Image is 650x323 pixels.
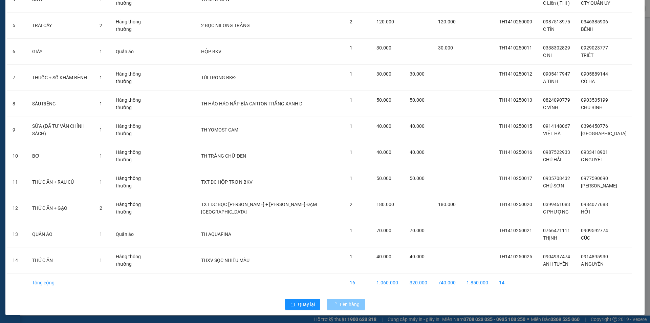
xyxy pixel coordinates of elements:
span: TH1410250012 [499,71,532,77]
td: 13 [7,221,27,247]
td: 10 [7,143,27,169]
span: TH1410250021 [499,228,532,233]
span: C TÍN [543,26,555,32]
td: 8 [7,91,27,117]
span: CÚC [581,235,590,241]
span: 1 [350,149,352,155]
span: 50.000 [376,176,391,181]
span: 0933418901 [581,149,608,155]
span: [GEOGRAPHIC_DATA] [581,131,627,136]
span: 0824090779 [543,97,570,103]
td: GIÀY [27,39,94,65]
span: ANH TUYẾN [543,261,568,267]
span: 70.000 [410,228,425,233]
span: 0904937474 [543,254,570,259]
span: Quay lại [298,301,315,308]
span: TH1410250015 [499,123,532,129]
span: C NGUYỆT [581,157,603,162]
span: 40.000 [410,123,425,129]
td: Hàng thông thường [110,195,158,221]
span: 1 [100,179,102,185]
span: 0766471111 [543,228,570,233]
td: 14 [7,247,27,274]
span: 50.000 [410,97,425,103]
span: 50.000 [410,176,425,181]
span: HỘP BKV [201,49,221,54]
td: THUỐC + SỔ KHÁM BỆNH [27,65,94,91]
span: 0987522933 [543,149,570,155]
td: 12 [7,195,27,221]
span: 0977590690 [581,176,608,181]
span: 30.000 [410,71,425,77]
span: 2 [100,205,102,211]
span: 0914148067 [543,123,570,129]
span: 180.000 [376,202,394,207]
span: TH YOMOST CAM [201,127,238,133]
span: TH1410250009 [499,19,532,24]
td: TRÁI CÂY [27,13,94,39]
span: 1 [100,49,102,54]
span: 2 BỌC NILONG TRẮNG [201,23,250,28]
span: TH1410250013 [499,97,532,103]
span: TH1410250011 [499,45,532,51]
span: [PERSON_NAME] [581,183,617,188]
span: C VĨNH [543,105,558,110]
span: 70.000 [376,228,391,233]
span: 0346385906 [581,19,608,24]
span: 2 [350,202,352,207]
span: 1 [100,231,102,237]
span: A NGUYÊN [581,261,604,267]
span: TH1410250020 [499,202,532,207]
td: THỨC ĂN [27,247,94,274]
td: 320.000 [404,274,433,292]
span: BÊNH [581,26,593,32]
span: 120.000 [376,19,394,24]
span: CÔ HÀ [581,79,595,84]
span: 30.000 [376,71,391,77]
span: TH TRẮNG CHỮ ĐEN [201,153,246,159]
span: CHÚ HẢI [543,157,561,162]
span: CHÚ SƠN [543,183,564,188]
td: SỮA (ĐÃ TƯ VẤN CHÍNH SÁCH) [27,117,94,143]
span: 1 [100,101,102,106]
td: 14 [494,274,538,292]
td: Quần áo [110,39,158,65]
button: rollbackQuay lại [285,299,320,310]
span: TH1410250017 [499,176,532,181]
td: THỨC ĂN + GẠO [27,195,94,221]
td: 9 [7,117,27,143]
span: 0905417947 [543,71,570,77]
span: TH1410250025 [499,254,532,259]
span: 0338302829 [543,45,570,51]
span: 0987513975 [543,19,570,24]
span: 50.000 [376,97,391,103]
span: 1 [350,97,352,103]
td: 6 [7,39,27,65]
span: C Liên ( THI ) [543,0,570,6]
span: 0914895930 [581,254,608,259]
span: TXT DC HỘP TRƠN BKV [201,179,253,185]
td: Hàng thông thường [110,169,158,195]
span: 1 [350,71,352,77]
td: Hàng thông thường [110,143,158,169]
span: 1 [350,123,352,129]
span: 0905889144 [581,71,608,77]
span: TÚI TRONG BKĐ [201,75,236,80]
span: 30.000 [376,45,391,51]
td: QUẦN ÁO [27,221,94,247]
span: 2 [350,19,352,24]
span: 1 [350,176,352,181]
span: 0909592774 [581,228,608,233]
td: 5 [7,13,27,39]
span: C NI [543,53,552,58]
span: 0396450776 [581,123,608,129]
span: 0984077688 [581,202,608,207]
span: VIỆT HÀ [543,131,561,136]
span: 0929023777 [581,45,608,51]
span: CTY QUÂN UY [581,0,610,6]
td: Quần áo [110,221,158,247]
span: 120.000 [438,19,456,24]
span: 0935708432 [543,176,570,181]
span: TH1410250016 [499,149,532,155]
span: THỊNH [543,235,557,241]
